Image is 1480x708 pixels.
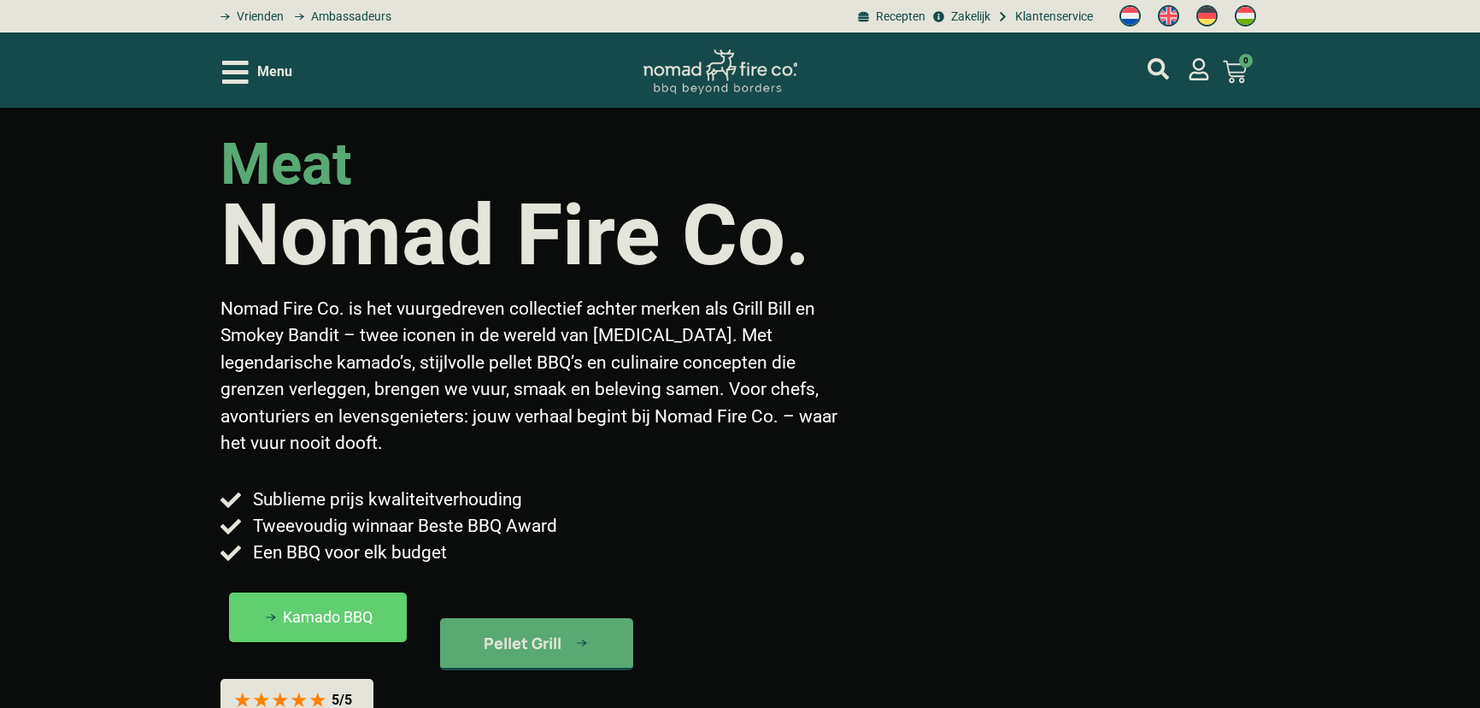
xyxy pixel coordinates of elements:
[1196,5,1218,27] img: Duits
[257,62,292,82] span: Menu
[1188,58,1210,80] a: mijn account
[1188,1,1226,32] a: Switch to Duits
[1235,5,1256,27] img: Hongaars
[220,136,352,193] h2: meat
[220,296,854,457] p: Nomad Fire Co. is het vuurgedreven collectief achter merken als Grill Bill en Smokey Bandit – twe...
[249,487,522,513] span: Sublieme prijs kwaliteitverhouding
[283,610,373,625] span: Kamado BBQ
[995,8,1093,26] a: grill bill klantenservice
[249,513,557,540] span: Tweevoudig winnaar Beste BBQ Award
[1119,5,1141,27] img: Nederlands
[307,8,391,26] span: Ambassadeurs
[930,8,990,26] a: grill bill zakeljk
[440,618,633,670] a: kamado bbq
[1202,50,1267,94] a: 0
[1239,54,1253,68] span: 0
[332,692,352,708] div: 5/5
[232,8,284,26] span: Vrienden
[643,50,797,95] img: Nomad Logo
[855,8,925,26] a: BBQ recepten
[288,8,391,26] a: grill bill ambassadors
[1226,1,1265,32] a: Switch to Hongaars
[1148,58,1169,80] a: mijn account
[214,8,284,26] a: grill bill vrienden
[229,593,407,642] a: kamado bbq
[947,8,990,26] span: Zakelijk
[1011,8,1093,26] span: Klantenservice
[1158,5,1179,27] img: Engels
[249,540,447,566] span: Een BBQ voor elk budget
[222,57,292,87] div: Open/Close Menu
[484,635,561,651] span: Pellet Grill
[220,193,810,278] h1: Nomad Fire Co.
[872,8,925,26] span: Recepten
[1149,1,1188,32] a: Switch to Engels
